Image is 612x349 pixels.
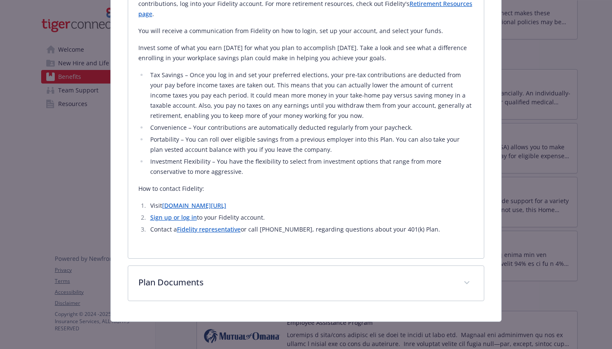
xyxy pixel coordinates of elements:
[138,184,474,194] p: How to contact Fidelity:
[148,224,474,235] li: Contact a or call [PHONE_NUMBER], regarding questions about your 401(k) Plan.
[148,70,474,121] li: Tax Savings – Once you log in and set your preferred elections, your pre-tax contributions are de...
[148,212,474,223] li: to your Fidelity account.
[177,225,241,233] a: Fidelity representative
[148,134,474,155] li: Portability – You can roll over eligible savings from a previous employer into this Plan. You can...
[148,201,474,211] li: Visit
[138,26,474,36] p: You will receive a communication from Fidelity on how to login, set up your account, and select y...
[148,123,474,133] li: Convenience – Your contributions are automatically deducted regularly from your paycheck.
[150,213,197,221] a: Sign up or log in
[148,156,474,177] li: Investment Flexibility – You have the flexibility to select from investment options that range fr...
[138,276,454,289] p: Plan Documents
[138,43,474,63] p: Invest some of what you earn [DATE] for what you plan to accomplish [DATE]. Take a look and see w...
[162,201,226,209] a: [DOMAIN_NAME][URL]
[128,266,484,301] div: Plan Documents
